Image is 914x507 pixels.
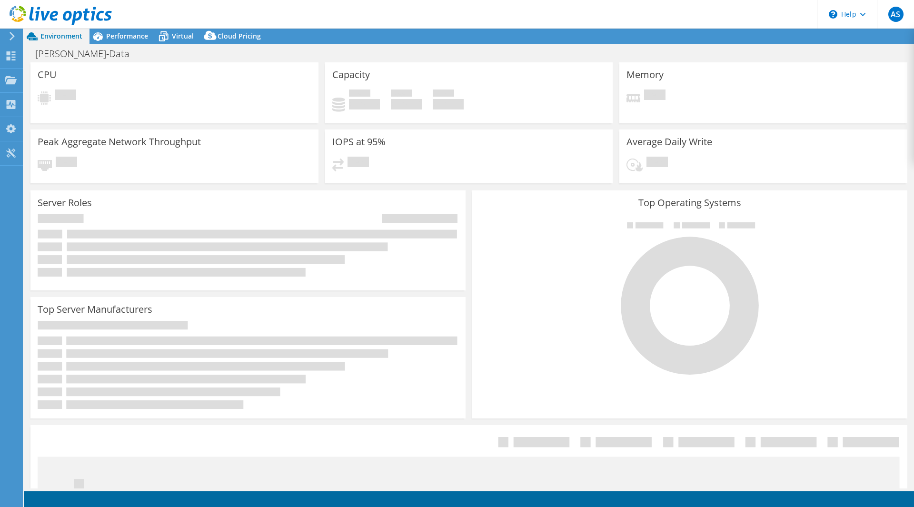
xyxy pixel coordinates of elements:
[106,31,148,40] span: Performance
[391,99,422,109] h4: 0 GiB
[38,304,152,315] h3: Top Server Manufacturers
[348,157,369,169] span: Pending
[349,89,370,99] span: Used
[644,89,666,102] span: Pending
[888,7,904,22] span: AS
[391,89,412,99] span: Free
[55,89,76,102] span: Pending
[626,137,712,147] h3: Average Daily Write
[56,157,77,169] span: Pending
[31,49,144,59] h1: [PERSON_NAME]-Data
[218,31,261,40] span: Cloud Pricing
[172,31,194,40] span: Virtual
[332,137,386,147] h3: IOPS at 95%
[38,70,57,80] h3: CPU
[433,99,464,109] h4: 0 GiB
[479,198,900,208] h3: Top Operating Systems
[433,89,454,99] span: Total
[349,99,380,109] h4: 0 GiB
[38,137,201,147] h3: Peak Aggregate Network Throughput
[38,198,92,208] h3: Server Roles
[40,31,82,40] span: Environment
[646,157,668,169] span: Pending
[332,70,370,80] h3: Capacity
[829,10,837,19] svg: \n
[626,70,664,80] h3: Memory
